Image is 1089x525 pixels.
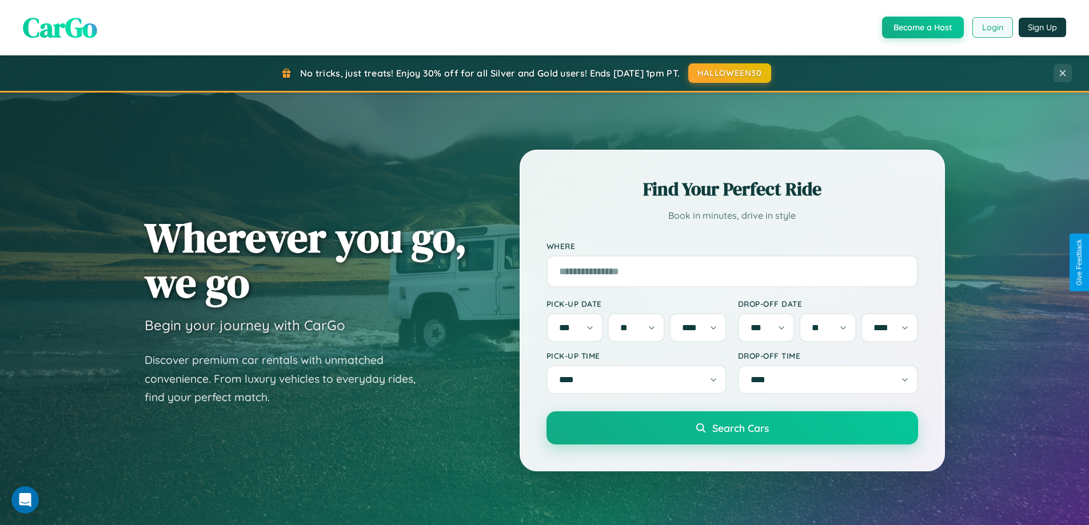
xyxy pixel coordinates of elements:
[547,411,918,444] button: Search Cars
[547,241,918,251] label: Where
[738,299,918,308] label: Drop-off Date
[145,351,430,407] p: Discover premium car rentals with unmatched convenience. From luxury vehicles to everyday rides, ...
[547,299,727,308] label: Pick-up Date
[547,351,727,360] label: Pick-up Time
[11,486,39,514] iframe: Intercom live chat
[1075,239,1083,286] div: Give Feedback
[145,316,345,334] h3: Begin your journey with CarGo
[738,351,918,360] label: Drop-off Time
[547,207,918,224] p: Book in minutes, drive in style
[23,9,97,46] span: CarGo
[300,67,680,79] span: No tricks, just treats! Enjoy 30% off for all Silver and Gold users! Ends [DATE] 1pm PT.
[688,63,771,83] button: HALLOWEEN30
[712,422,769,434] span: Search Cars
[1019,18,1066,37] button: Sign Up
[145,215,467,305] h1: Wherever you go, we go
[972,17,1013,38] button: Login
[547,177,918,202] h2: Find Your Perfect Ride
[882,17,964,38] button: Become a Host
